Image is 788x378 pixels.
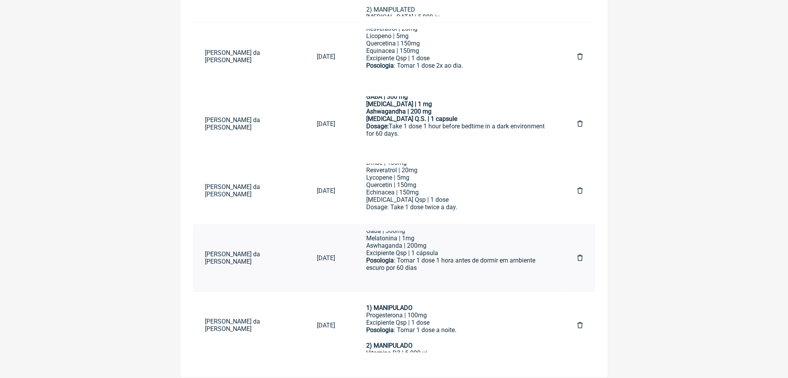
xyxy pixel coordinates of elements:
a: [DATE] [305,47,348,66]
div: : Tomar 1 dose 2x ao dia.ㅤ [367,62,547,77]
strong: [MEDICAL_DATA] Q.S. | 1 capsule [367,115,458,122]
div: Take 1 dose 1 hour before bedtime in a dark environment for 60 days. [367,86,547,145]
div: Aswhaganda | 200mg [367,242,547,250]
strong: 2) MANIPULADO [367,342,413,350]
strong: Dosage: [367,122,389,130]
div: Vitamina D3 | 5.000 ui [367,350,547,357]
a: [DATE] [305,114,348,134]
div: : Tomar 1 dose a noite.ㅤ [367,327,547,342]
a: Posologia: Tomar 1 dose 1x dia, após o café da manhã.ㅤ4) MANIPULADOCramberry | 150mgGlutamina | 2... [354,29,559,84]
strong: Posologia [367,327,394,334]
a: 1) MANIPULADOProgesterona bioidentica | 100mgBase transdermicaPosologia: Passar na região de coxa... [354,231,559,285]
div: Equinacea | 150mg [367,47,547,54]
strong: [MEDICAL_DATA] | 1 mg [367,100,432,108]
div: Melatonina | 1mg [367,235,547,242]
strong: 1) MANIPULADO [367,304,413,312]
strong: GABA | 300 mg [367,93,408,100]
div: 2) MANIPULATED [MEDICAL_DATA] | 5,000 iu [MEDICAL_DATA](mk7) | 120 mcg Total [MEDICAL_DATA] | 50 ... [367,6,547,58]
a: [DATE] [305,181,348,201]
div: Licopeno | 5mg [367,32,547,40]
a: 1) MANIPULADOProgesterona | 100mgExcipiente Qsp | 1 dosePosologia: Tomar 1 dose a noite.ㅤ2) MANIP... [354,298,559,353]
div: Excipiente Qsp | 1 dose [367,319,547,327]
a: [PERSON_NAME] da [PERSON_NAME] [193,110,305,137]
div: Excipiente Qsp | 1 cápsula [367,250,547,257]
a: [DATE] [305,316,348,336]
a: [PERSON_NAME] da [PERSON_NAME] [193,177,305,205]
a: Chelated Selenium | 100 µgChelated Zinc | 30 mgDosage:Take 1 dose once a day after breakfast for ... [354,96,559,151]
a: 1) MANIPULATED[MEDICAL_DATA] | 100mg[MEDICAL_DATA] Qsp | 1 doseDosage: Take 1 dose at night.ㅤ2) M... [354,164,559,218]
strong: Posologia [367,62,394,69]
a: [DATE] [305,248,348,268]
div: Quercetina | 150mg [367,40,547,47]
a: [PERSON_NAME] da [PERSON_NAME] [193,245,305,272]
strong: Ashwagandha | 200 mg [367,108,432,115]
div: 4) MANIPULATED Cramberry | 150mg [MEDICAL_DATA] | 200mg Dmae | 100mg Resveratrol | 20mg Lycopene ... [367,137,547,212]
div: Excipiente Qsp | 1 dose [367,54,547,62]
div: : Tomar 1 dose 1 hora antes de dormir em ambiente escuro por 60 dias [367,257,547,279]
a: [PERSON_NAME] da [PERSON_NAME] [193,43,305,70]
a: [PERSON_NAME] da [PERSON_NAME] [193,312,305,339]
strong: Posologia [367,257,394,264]
div: Gaba | 300mg [367,227,547,235]
div: Progesterona | 100mg [367,312,547,319]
